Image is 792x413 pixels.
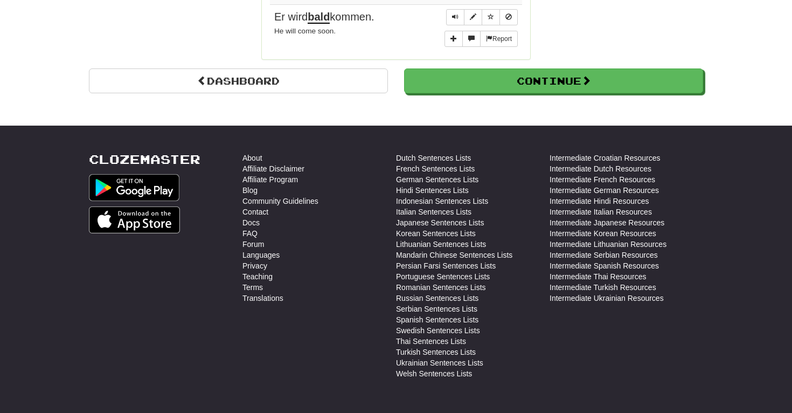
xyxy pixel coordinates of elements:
[480,31,518,47] button: Report
[308,11,330,24] u: bald
[550,185,659,196] a: Intermediate German Resources
[396,357,483,368] a: Ukrainian Sentences Lists
[482,9,500,25] button: Toggle favorite
[396,325,480,336] a: Swedish Sentences Lists
[550,174,655,185] a: Intermediate French Resources
[274,27,336,35] small: He will come soon.
[444,31,463,47] button: Add sentence to collection
[242,260,267,271] a: Privacy
[396,185,469,196] a: Hindi Sentences Lists
[550,293,664,304] a: Intermediate Ukrainian Resources
[242,250,280,260] a: Languages
[242,196,318,206] a: Community Guidelines
[444,31,518,47] div: More sentence controls
[550,239,666,250] a: Intermediate Lithuanian Resources
[242,228,258,239] a: FAQ
[499,9,518,25] button: Toggle ignore
[242,163,304,174] a: Affiliate Disclaimer
[242,271,273,282] a: Teaching
[396,282,486,293] a: Romanian Sentences Lists
[396,196,488,206] a: Indonesian Sentences Lists
[242,174,298,185] a: Affiliate Program
[396,153,471,163] a: Dutch Sentences Lists
[396,260,496,271] a: Persian Farsi Sentences Lists
[396,347,476,357] a: Turkish Sentences Lists
[464,9,482,25] button: Edit sentence
[550,228,656,239] a: Intermediate Korean Resources
[396,163,475,174] a: French Sentences Lists
[396,336,466,347] a: Thai Sentences Lists
[242,293,283,304] a: Translations
[550,163,651,174] a: Intermediate Dutch Resources
[89,206,180,233] img: Get it on App Store
[396,217,484,228] a: Japanese Sentences Lists
[550,153,660,163] a: Intermediate Croatian Resources
[396,239,486,250] a: Lithuanian Sentences Lists
[242,153,262,163] a: About
[396,304,477,314] a: Serbian Sentences Lists
[396,206,471,217] a: Italian Sentences Lists
[242,206,268,217] a: Contact
[89,153,200,166] a: Clozemaster
[242,185,258,196] a: Blog
[396,271,490,282] a: Portuguese Sentences Lists
[396,228,476,239] a: Korean Sentences Lists
[274,11,374,24] span: Er wird kommen.
[89,174,179,201] img: Get it on Google Play
[550,217,664,228] a: Intermediate Japanese Resources
[404,68,703,93] button: Continue
[89,68,388,93] a: Dashboard
[550,271,647,282] a: Intermediate Thai Resources
[550,206,652,217] a: Intermediate Italian Resources
[550,196,649,206] a: Intermediate Hindi Resources
[396,174,478,185] a: German Sentences Lists
[550,282,656,293] a: Intermediate Turkish Resources
[446,9,464,25] button: Play sentence audio
[242,217,260,228] a: Docs
[242,282,263,293] a: Terms
[396,293,478,304] a: Russian Sentences Lists
[550,260,659,271] a: Intermediate Spanish Resources
[446,9,518,25] div: Sentence controls
[396,250,512,260] a: Mandarin Chinese Sentences Lists
[396,368,472,379] a: Welsh Sentences Lists
[242,239,264,250] a: Forum
[396,314,478,325] a: Spanish Sentences Lists
[550,250,658,260] a: Intermediate Serbian Resources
